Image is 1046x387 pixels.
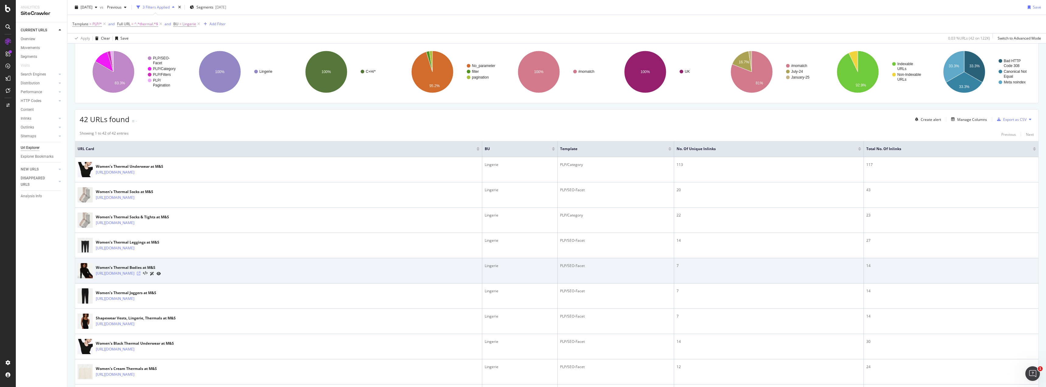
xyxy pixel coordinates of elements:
[578,69,594,74] text: #nomatch
[897,72,921,77] text: Non-Indexable
[21,27,47,33] div: CURRENT URLS
[866,213,1036,218] div: 23
[210,21,226,26] div: Add Filter
[21,80,57,86] a: Distribution
[293,45,395,98] div: A chart.
[959,85,969,89] text: 33.3%
[611,45,714,98] svg: A chart.
[1003,117,1027,122] div: Export as CSV
[677,187,861,193] div: 20
[791,75,809,79] text: January-25
[81,5,92,10] span: 2025 Aug. 23rd
[21,54,63,60] a: Segments
[1025,366,1040,381] iframe: Intercom live chat
[756,81,763,85] text: 81%
[173,21,178,26] span: BU
[78,261,93,281] img: main image
[791,64,807,68] text: #nomatch
[21,80,40,86] div: Distribution
[866,162,1036,167] div: 117
[685,69,690,74] text: UK
[824,45,927,98] svg: A chart.
[560,288,671,294] div: PLP/SEO-Facet
[677,263,861,269] div: 7
[105,2,129,12] button: Previous
[96,296,134,302] a: [URL][DOMAIN_NAME]
[96,240,161,245] div: Women’s Thermal Leggings at M&S
[485,339,555,344] div: Lingerie
[677,364,861,370] div: 12
[143,5,170,10] div: 3 Filters Applied
[560,162,671,167] div: PLP/Category
[21,89,42,95] div: Performance
[137,272,140,275] a: Visit Online Page
[866,263,1036,269] div: 14
[21,107,34,113] div: Content
[108,21,115,27] button: and
[948,36,990,41] div: 0.03 % URLs ( 42 on 122K )
[866,364,1036,370] div: 24
[1004,80,1026,84] text: Meta noindex
[80,131,129,138] div: Showing 1 to 42 of 42 entries
[897,67,906,71] text: URLs
[739,60,749,64] text: 16.7%
[96,265,161,270] div: Women’s Thermal Bodies at M&S
[108,21,115,26] div: and
[21,124,57,131] a: Outlinks
[21,45,40,51] div: Movements
[21,98,57,104] a: HTTP Codes
[1038,366,1043,371] span: 1
[21,145,40,151] div: Url Explorer
[1004,59,1021,63] text: Bad HTTP
[165,21,171,26] div: and
[1025,2,1041,12] button: Save
[995,33,1041,43] button: Switch to Advanced Mode
[485,162,555,167] div: Lingerie
[866,339,1036,344] div: 30
[96,270,134,276] a: [URL][DOMAIN_NAME]
[1033,5,1041,10] div: Save
[105,5,122,10] span: Previous
[21,36,63,42] a: Overview
[100,5,105,10] span: vs
[113,33,129,43] button: Save
[153,61,162,65] text: Facet
[1004,69,1027,74] text: Canonical Not
[560,314,671,319] div: PLP/SEO-Facet
[153,72,171,77] text: PLP/Filters
[96,169,134,175] a: [URL][DOMAIN_NAME]
[718,45,821,98] div: A chart.
[21,27,57,33] a: CURRENT URLS
[1001,132,1016,137] div: Previous
[472,75,489,79] text: pagination
[153,78,161,83] text: PLP/
[866,314,1036,319] div: 14
[969,64,980,68] text: 33.3%
[78,362,93,382] img: main image
[399,45,501,98] div: A chart.
[21,193,63,199] a: Analysis Info
[78,337,93,357] img: main image
[215,5,226,10] div: [DATE]
[485,238,555,243] div: Lingerie
[560,213,671,218] div: PLP/Category
[21,98,41,104] div: HTTP Codes
[866,288,1036,294] div: 14
[150,270,154,277] a: AI Url Details
[96,290,161,296] div: Women’s Thermal Joggers at M&S
[560,263,671,269] div: PLP/SEO-Facet
[78,146,475,152] span: URL Card
[1026,132,1034,137] div: Next
[791,69,803,74] text: July-24
[866,146,1024,152] span: Total No. of Inlinks
[21,36,35,42] div: Overview
[81,36,90,41] div: Apply
[677,162,861,167] div: 113
[1001,131,1016,138] button: Previous
[259,69,272,74] text: Lingerie
[72,33,90,43] button: Apply
[366,69,376,74] text: C+H/*
[157,270,161,277] a: URL Inspection
[897,62,913,66] text: Indexable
